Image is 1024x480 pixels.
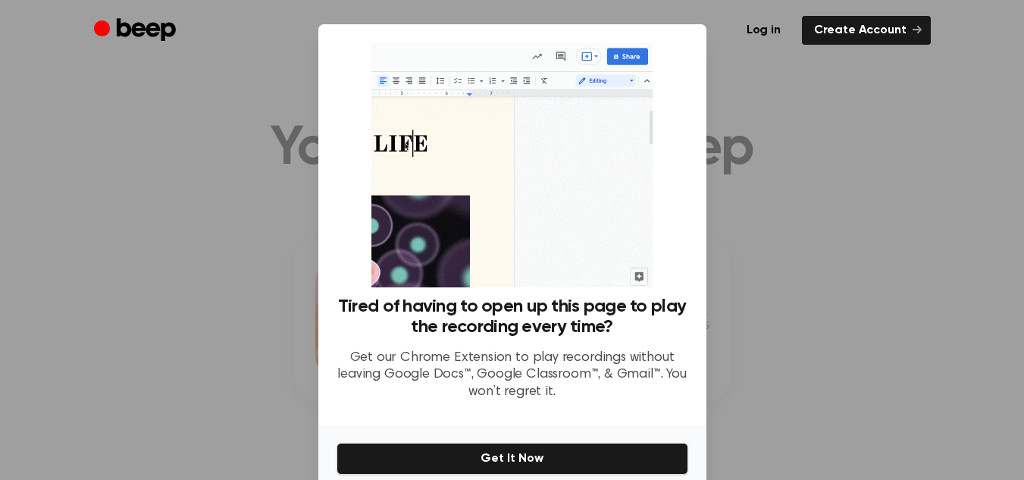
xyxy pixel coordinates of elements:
a: Create Account [802,16,931,45]
a: Log in [734,16,793,45]
p: Get our Chrome Extension to play recordings without leaving Google Docs™, Google Classroom™, & Gm... [337,350,688,401]
a: Beep [94,16,180,45]
img: Beep extension in action [371,42,653,287]
button: Get It Now [337,443,688,475]
h3: Tired of having to open up this page to play the recording every time? [337,296,688,337]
